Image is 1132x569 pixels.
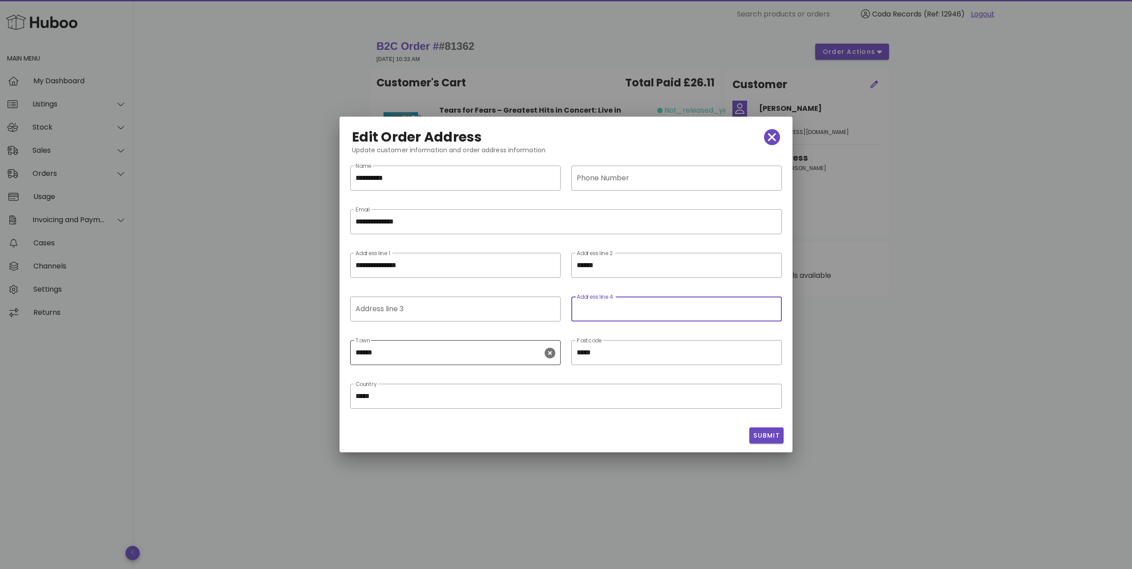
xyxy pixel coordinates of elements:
label: Address line 1 [356,250,390,257]
span: Submit [753,431,780,440]
div: Update customer information and order address information [345,145,787,162]
label: Email [356,207,370,213]
label: Address line 4 [577,294,614,301]
label: Town [356,337,370,344]
label: Country [356,381,377,388]
label: Address line 2 [577,250,613,257]
button: Submit [749,427,784,443]
button: clear icon [545,348,555,358]
h2: Edit Order Address [352,130,482,144]
label: Postcode [577,337,602,344]
label: Name [356,163,371,170]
